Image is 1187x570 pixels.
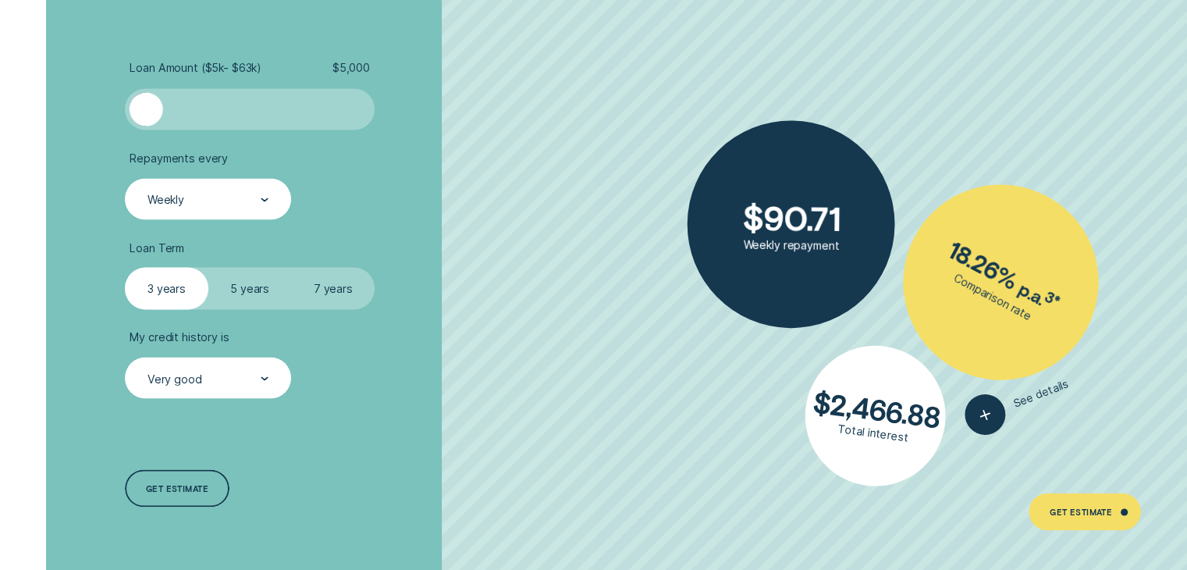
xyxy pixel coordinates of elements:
a: Get estimate [125,469,229,507]
a: Get Estimate [1029,493,1141,530]
div: Very good [147,372,202,386]
label: 3 years [125,267,208,308]
span: Loan Term [130,240,184,255]
span: Loan Amount ( $5k - $63k ) [130,61,261,75]
button: See details [959,364,1075,440]
span: $ 5,000 [332,61,370,75]
span: My credit history is [130,330,229,344]
span: Repayments every [130,151,228,165]
span: See details [1012,376,1071,410]
label: 5 years [208,267,292,308]
div: Weekly [147,192,184,206]
label: 7 years [292,267,375,308]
